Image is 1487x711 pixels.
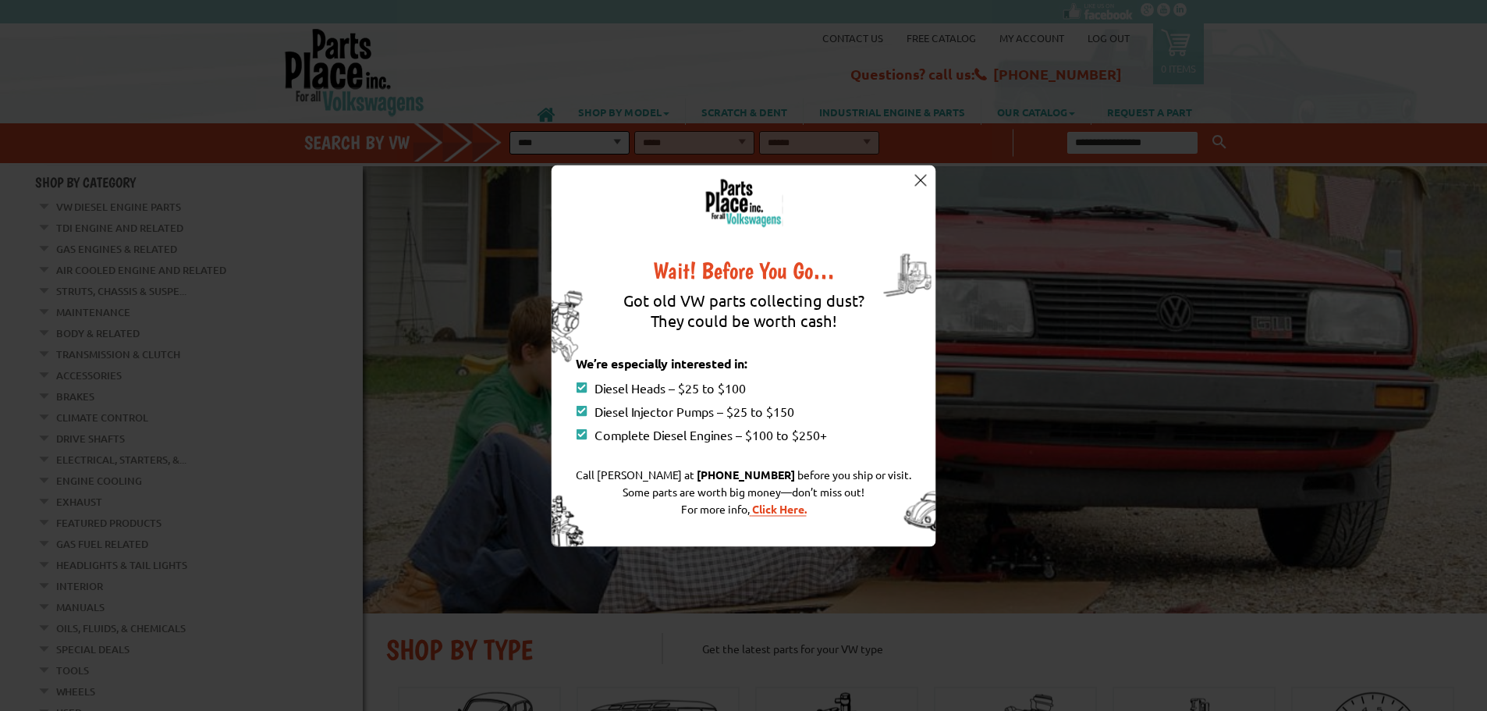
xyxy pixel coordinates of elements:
[576,403,911,418] div: Diesel Injector Pumps – $25 to $150
[750,501,807,515] a: Click Here.
[576,379,911,395] div: Diesel Heads – $25 to $100
[576,354,748,371] strong: We’re especially interested in:
[694,467,797,481] a: [PHONE_NUMBER]
[576,258,911,282] div: Wait! Before You Go…
[704,179,783,227] img: logo
[752,501,807,515] strong: Click Here.
[576,405,587,416] img: points
[576,450,911,532] div: Call [PERSON_NAME] at before you ship or visit. Some parts are worth big money—don’t miss out! Fo...
[576,426,911,442] div: Complete Diesel Engines – $100 to $250+
[576,382,587,393] img: points
[697,467,795,481] strong: [PHONE_NUMBER]
[914,175,926,187] img: close
[576,428,587,439] img: points
[576,282,911,354] div: Got old VW parts collecting dust? They could be worth cash!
